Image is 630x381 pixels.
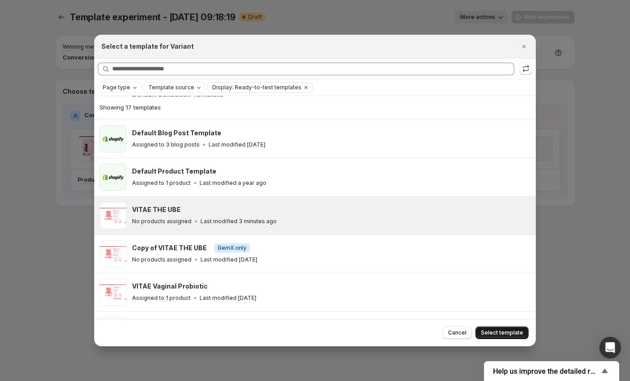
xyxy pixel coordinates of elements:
button: Display: Ready-to-test templates [208,83,301,92]
span: Select template [481,329,523,336]
button: Select template [475,326,529,339]
button: Close [518,40,530,53]
button: Cancel [443,326,472,339]
span: Help us improve the detailed report for A/B campaigns [493,367,599,376]
img: Default Product Template [100,164,127,191]
p: Last modified [DATE] [209,141,265,148]
h3: Copy of VITAE THE UBE [132,243,207,252]
div: Open Intercom Messenger [599,337,621,358]
button: Page type [98,83,141,92]
h3: Default Product Template [132,167,216,176]
h2: Select a template for Variant [101,42,194,51]
p: Last modified [DATE] [200,294,256,302]
p: Last modified a year ago [200,179,266,187]
span: Template source [148,84,194,91]
span: Display: Ready-to-test templates [212,84,301,91]
button: Show survey - Help us improve the detailed report for A/B campaigns [493,366,610,376]
h3: VITAE THE UBE [132,205,181,214]
h3: Default Blog Post Template [132,129,221,138]
p: Assigned to 3 blog posts [132,141,200,148]
p: Last modified 3 minutes ago [201,218,277,225]
p: Assigned to 1 product [132,294,191,302]
p: No products assigned [132,218,192,225]
p: Assigned to 1 product [132,179,191,187]
span: Page type [103,84,130,91]
span: GemX only [218,244,247,252]
h3: VITAE Vaginal Probiotic [132,282,208,291]
p: Last modified [DATE] [201,256,257,263]
button: Clear [301,83,310,92]
span: Cancel [448,329,466,336]
span: Showing 17 templates [100,104,161,111]
button: Template source [144,83,205,92]
p: No products assigned [132,256,192,263]
img: Default Blog Post Template [100,125,127,152]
